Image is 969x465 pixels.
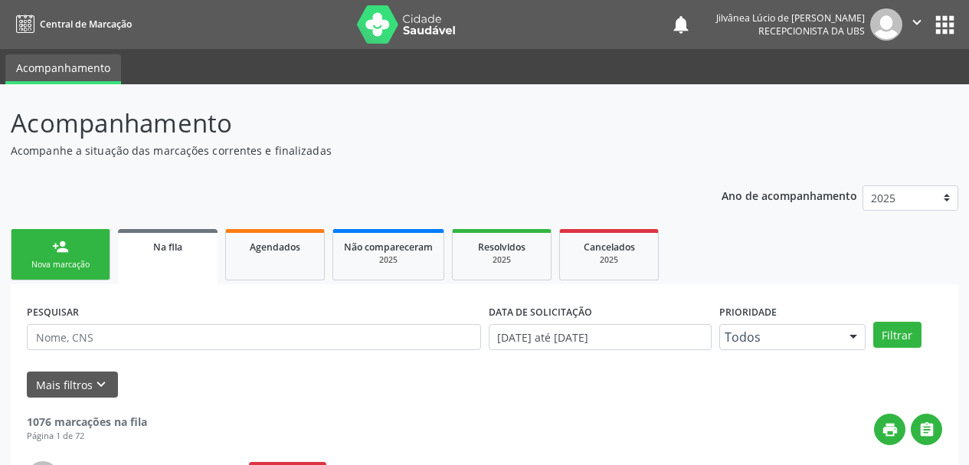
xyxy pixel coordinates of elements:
label: DATA DE SOLICITAÇÃO [489,300,592,324]
button: print [874,414,905,445]
button: notifications [670,14,692,35]
button: Mais filtroskeyboard_arrow_down [27,372,118,398]
p: Acompanhamento [11,104,674,142]
div: Página 1 de 72 [27,430,147,443]
span: Na fila [153,241,182,254]
span: Não compareceram [344,241,433,254]
button: Filtrar [873,322,922,348]
div: person_add [52,238,69,255]
button:  [911,414,942,445]
input: Nome, CNS [27,324,481,350]
div: 2025 [571,254,647,266]
div: 2025 [463,254,540,266]
span: Central de Marcação [40,18,132,31]
span: Agendados [250,241,300,254]
div: Jilvânea Lúcio de [PERSON_NAME] [716,11,865,25]
div: 2025 [344,254,433,266]
label: Prioridade [719,300,777,324]
a: Acompanhamento [5,54,121,84]
span: Cancelados [584,241,635,254]
span: Recepcionista da UBS [758,25,865,38]
i: print [882,421,899,438]
a: Central de Marcação [11,11,132,37]
i:  [918,421,935,438]
p: Ano de acompanhamento [722,185,857,205]
strong: 1076 marcações na fila [27,414,147,429]
i:  [908,14,925,31]
img: img [870,8,902,41]
button: apps [931,11,958,38]
span: Resolvidos [478,241,525,254]
p: Acompanhe a situação das marcações correntes e finalizadas [11,142,674,159]
button:  [902,8,931,41]
i: keyboard_arrow_down [93,376,110,393]
span: Todos [725,329,834,345]
div: Nova marcação [22,259,99,270]
input: Selecione um intervalo [489,324,712,350]
label: PESQUISAR [27,300,79,324]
